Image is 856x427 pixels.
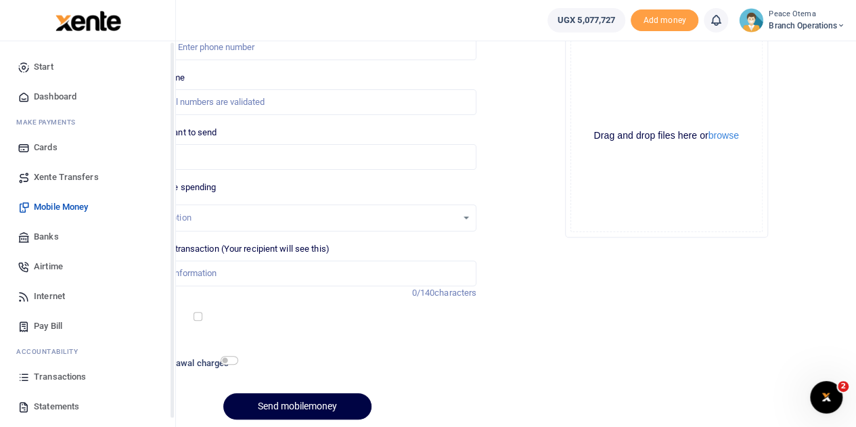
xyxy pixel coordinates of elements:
iframe: Intercom live chat [810,381,842,413]
span: countability [26,346,78,357]
span: 0/140 [412,288,435,298]
a: Transactions [11,362,164,392]
li: M [11,112,164,133]
a: Pay Bill [11,311,164,341]
input: MTN & Airtel numbers are validated [118,89,476,115]
span: Internet [34,290,65,303]
div: Select an option [129,211,457,225]
a: UGX 5,077,727 [547,8,625,32]
span: 2 [838,381,849,392]
span: ake Payments [23,117,76,127]
span: Add money [631,9,698,32]
a: Dashboard [11,82,164,112]
a: Add money [631,14,698,24]
a: Banks [11,222,164,252]
span: Dashboard [34,90,76,104]
small: Peace Otema [769,9,845,20]
input: Enter extra information [118,261,476,286]
span: characters [434,288,476,298]
li: Ac [11,341,164,362]
span: Airtime [34,260,63,273]
span: Start [34,60,53,74]
button: browse [708,131,739,140]
input: UGX [118,144,476,170]
span: Mobile Money [34,200,88,214]
div: Drag and drop files here or [571,129,762,142]
a: Start [11,52,164,82]
span: Pay Bill [34,319,62,333]
label: Memo for this transaction (Your recipient will see this) [118,242,330,256]
a: Xente Transfers [11,162,164,192]
span: UGX 5,077,727 [558,14,615,27]
a: Internet [11,282,164,311]
span: Xente Transfers [34,171,99,184]
span: Banks [34,230,59,244]
a: Airtime [11,252,164,282]
li: Toup your wallet [631,9,698,32]
li: Wallet ballance [542,8,631,32]
a: Mobile Money [11,192,164,222]
img: logo-large [55,11,121,31]
span: Transactions [34,370,86,384]
span: Statements [34,400,79,413]
button: Send mobilemoney [223,393,371,420]
div: File Uploader [565,35,768,238]
a: profile-user Peace Otema Branch Operations [739,8,845,32]
img: profile-user [739,8,763,32]
span: Cards [34,141,58,154]
a: Cards [11,133,164,162]
input: Enter phone number [118,35,476,60]
span: Branch Operations [769,20,845,32]
a: Statements [11,392,164,422]
a: logo-small logo-large logo-large [54,15,121,25]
